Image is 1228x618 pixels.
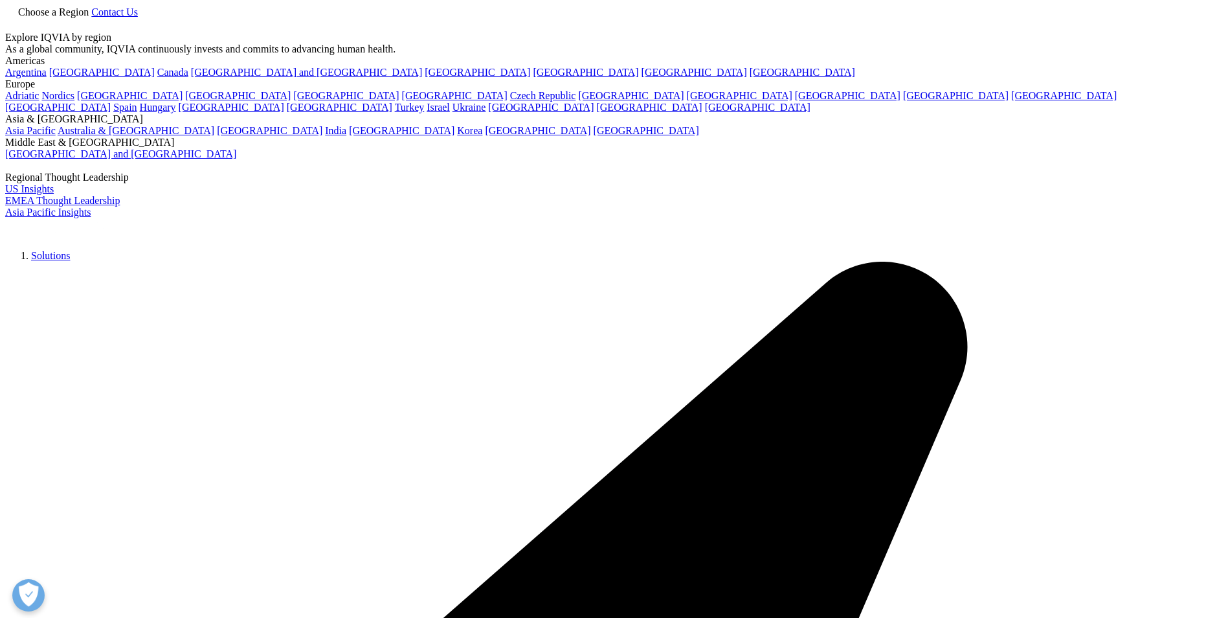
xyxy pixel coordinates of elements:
a: [GEOGRAPHIC_DATA] [533,67,638,78]
a: [GEOGRAPHIC_DATA] [402,90,508,101]
div: Middle East & [GEOGRAPHIC_DATA] [5,137,1223,148]
a: Argentina [5,67,47,78]
a: Nordics [41,90,74,101]
a: Australia & [GEOGRAPHIC_DATA] [58,125,214,136]
a: [GEOGRAPHIC_DATA] and [GEOGRAPHIC_DATA] [5,148,236,159]
a: [GEOGRAPHIC_DATA] [750,67,855,78]
a: [GEOGRAPHIC_DATA] [49,67,155,78]
div: Explore IQVIA by region [5,32,1223,43]
a: Korea [457,125,482,136]
a: Adriatic [5,90,39,101]
a: [GEOGRAPHIC_DATA] [705,102,810,113]
a: [GEOGRAPHIC_DATA] [795,90,900,101]
a: EMEA Thought Leadership [5,195,120,206]
a: [GEOGRAPHIC_DATA] [179,102,284,113]
a: [GEOGRAPHIC_DATA] [287,102,392,113]
img: IQVIA Healthcare Information Technology and Pharma Clinical Research Company [5,218,109,237]
div: Europe [5,78,1223,90]
div: Asia & [GEOGRAPHIC_DATA] [5,113,1223,125]
a: [GEOGRAPHIC_DATA] [687,90,792,101]
a: Hungary [140,102,176,113]
a: [GEOGRAPHIC_DATA] [578,90,684,101]
button: Ouvrir le centre de préférences [12,579,45,612]
div: Regional Thought Leadership [5,172,1223,183]
a: [GEOGRAPHIC_DATA] [485,125,590,136]
a: [GEOGRAPHIC_DATA] [293,90,399,101]
a: [GEOGRAPHIC_DATA] [185,90,291,101]
a: [GEOGRAPHIC_DATA] [594,125,699,136]
a: [GEOGRAPHIC_DATA] [488,102,594,113]
a: Ukraine [452,102,486,113]
a: [GEOGRAPHIC_DATA] [217,125,322,136]
a: [GEOGRAPHIC_DATA] and [GEOGRAPHIC_DATA] [191,67,422,78]
a: [GEOGRAPHIC_DATA] [77,90,183,101]
a: [GEOGRAPHIC_DATA] [596,102,702,113]
a: Turkey [395,102,425,113]
a: India [325,125,346,136]
a: US Insights [5,183,54,194]
a: Solutions [31,250,70,261]
a: [GEOGRAPHIC_DATA] [903,90,1009,101]
span: Choose a Region [18,6,89,17]
a: Asia Pacific [5,125,56,136]
a: Spain [113,102,137,113]
div: Americas [5,55,1223,67]
a: [GEOGRAPHIC_DATA] [642,67,747,78]
a: Asia Pacific Insights [5,207,91,218]
a: Canada [157,67,188,78]
a: [GEOGRAPHIC_DATA] [425,67,530,78]
a: Czech Republic [510,90,576,101]
a: [GEOGRAPHIC_DATA] [1011,90,1117,101]
a: Israel [427,102,450,113]
div: As a global community, IQVIA continuously invests and commits to advancing human health. [5,43,1223,55]
a: Contact Us [91,6,138,17]
a: [GEOGRAPHIC_DATA] [349,125,454,136]
a: [GEOGRAPHIC_DATA] [5,102,111,113]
